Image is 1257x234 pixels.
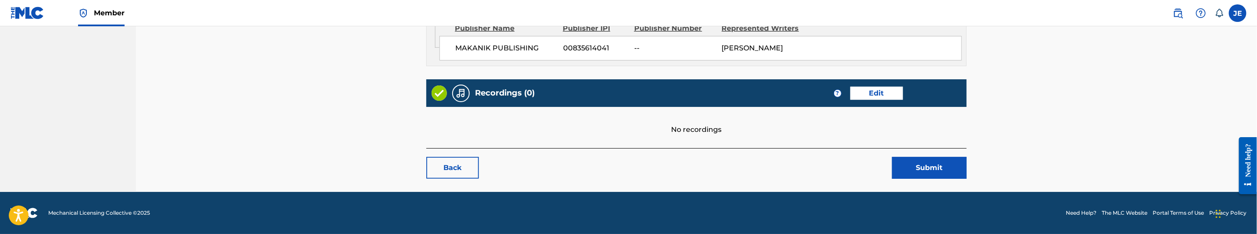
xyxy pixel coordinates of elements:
[722,23,803,34] div: Represented Writers
[432,85,447,101] img: Valid
[11,208,38,218] img: logo
[455,43,557,53] span: MAKANIK PUBLISHING
[1229,4,1246,22] div: User Menu
[1066,209,1096,217] a: Need Help?
[1173,8,1183,18] img: search
[634,23,715,34] div: Publisher Number
[1102,209,1147,217] a: The MLC Website
[475,88,535,98] h5: Recordings (0)
[48,209,150,217] span: Mechanical Licensing Collective © 2025
[455,23,556,34] div: Publisher Name
[11,7,44,19] img: MLC Logo
[94,8,125,18] span: Member
[1216,201,1221,227] div: Drag
[1169,4,1187,22] a: Public Search
[634,43,715,53] span: --
[834,90,841,97] span: ?
[1209,209,1246,217] a: Privacy Policy
[850,87,903,100] a: Edit
[1215,9,1224,18] div: Notifications
[456,88,466,99] img: Recordings
[1213,192,1257,234] iframe: Chat Widget
[892,157,967,179] button: Submit
[722,44,783,52] span: [PERSON_NAME]
[426,107,967,135] div: No recordings
[1192,4,1210,22] div: Help
[78,8,89,18] img: Top Rightsholder
[1153,209,1204,217] a: Portal Terms of Use
[1196,8,1206,18] img: help
[563,23,627,34] div: Publisher IPI
[426,157,479,179] a: Back
[563,43,628,53] span: 00835614041
[1232,131,1257,201] iframe: Resource Center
